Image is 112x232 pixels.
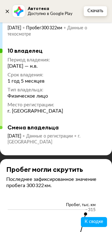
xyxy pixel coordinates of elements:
div: Срок владения : [7,72,63,78]
a: АвтотекаДоступно в Google PlayСкачать [11,3,112,19]
p: Последнее зафиксированное значение пробега 300 322 км. [6,176,106,189]
span: Скачать [87,9,103,13]
img: svg+xml;base64,PHN2ZyB4bWxucz0iaHR0cDovL3d3dy53My5vcmcvMjAwMC9zdmciIHdpZHRoPSI1MCIgaGVpZ2h0PSI1MS... [11,3,26,19]
button: Скачать [84,6,107,16]
div: Период владения : [7,57,63,63]
div: Пробег, тыс. км [6,202,106,208]
div: Автотека [28,6,72,11]
span: К сводке [85,220,103,224]
div: Место регистрации : [7,102,63,108]
div: Физическое лицо [7,93,63,99]
div: 10 владелец [7,47,63,54]
div: 1 год 5 месяцев [7,78,63,84]
button: К сводке [81,217,107,227]
div: Смена владельца [7,124,106,131]
span: Данные о техосмотре [7,26,87,36]
div: Тип владельца : [7,87,63,93]
tspan: 315 [88,208,96,212]
div: [DATE] — н.в. [7,63,63,69]
span: [DATE] [7,134,26,138]
h3: Пробег могли скрутить [6,165,83,173]
div: Доступно в Google Play [28,11,72,17]
span: [DATE] [7,26,26,30]
span: Пробег 300 322 км [26,26,67,30]
div: г. [GEOGRAPHIC_DATA] [7,108,63,114]
span: Данные о регистрации [26,134,78,138]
